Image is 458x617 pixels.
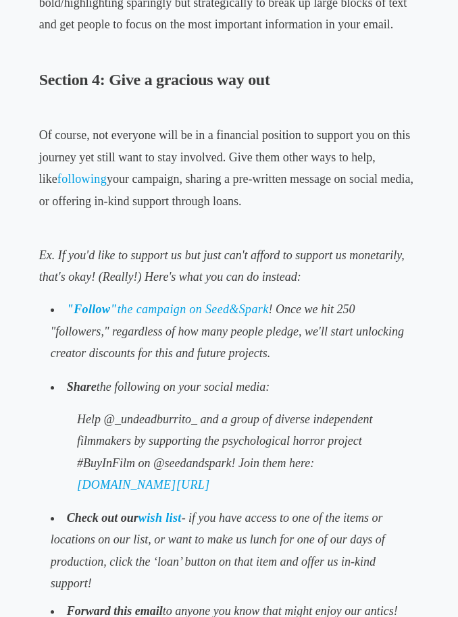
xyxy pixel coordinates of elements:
span: - if you have access to one of the items or locations on our list, or want to make us lunch for o... [51,511,385,590]
span: ! Once we hit 250 "followers," regardless of how many people pledge, we'll start unlocking creato... [51,302,404,360]
a: wish list [138,511,182,525]
b: Share [67,380,97,394]
span: Help @_undeadburrito_ and a group of diverse independent filmmakers by supporting the psychologic... [77,412,372,470]
a: [DOMAIN_NAME][URL] [77,478,209,491]
span: the following on your social media: [97,380,270,394]
b: "Follow" [67,302,118,316]
a: "Follow"the campaign on Seed&Spark [67,302,269,316]
span: Ex. If you'd like to support us but just can't afford to support us monetarily, that's okay! (Rea... [39,248,405,284]
span: the campaign on Seed&Spark [118,302,269,316]
b: Check out our [67,511,138,525]
a: following [57,172,107,186]
span: your campaign, sharing a pre-written message on social media, or offering in-kind support through... [39,172,413,207]
span: Of course, not everyone will be in a financial position to support you on this journey yet still ... [39,128,410,186]
b: Section 4: Give a gracious way out [39,71,270,88]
